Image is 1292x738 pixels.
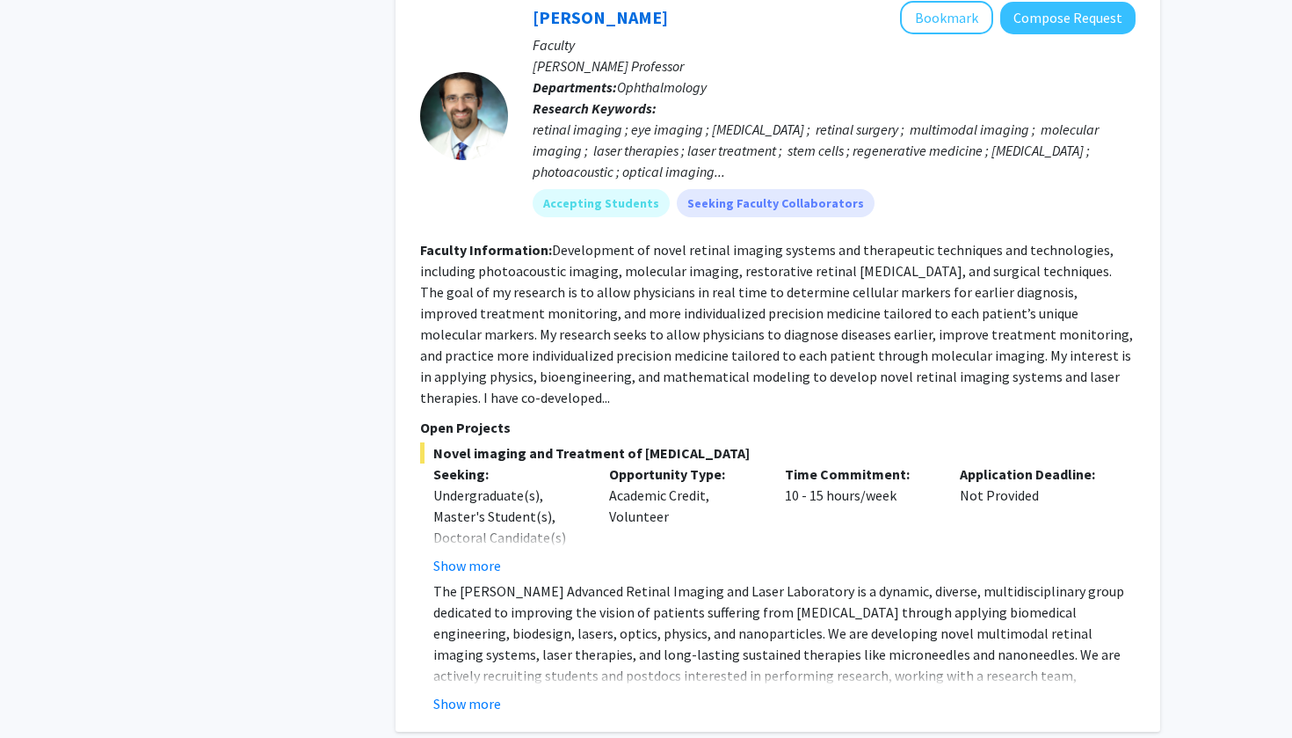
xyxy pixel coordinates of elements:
mat-chip: Seeking Faculty Collaborators [677,189,875,217]
div: 10 - 15 hours/week [772,464,947,576]
p: Seeking: [433,464,583,485]
span: Ophthalmology [617,78,707,96]
button: Add Yannis Paulus to Bookmarks [900,1,993,34]
p: Faculty [533,34,1136,55]
button: Show more [433,555,501,576]
p: Time Commitment: [785,464,934,485]
div: retinal imaging ; eye imaging ; [MEDICAL_DATA] ; retinal surgery ; multimodal imaging ; molecular... [533,119,1136,182]
div: Undergraduate(s), Master's Student(s), Doctoral Candidate(s) (PhD, MD, DMD, PharmD, etc.), Postdo... [433,485,583,696]
p: Application Deadline: [960,464,1109,485]
p: Opportunity Type: [609,464,759,485]
button: Show more [433,693,501,714]
b: Departments: [533,78,617,96]
iframe: Chat [13,659,75,725]
b: Research Keywords: [533,99,657,117]
b: Faculty Information: [420,241,552,259]
p: Open Projects [420,417,1136,438]
p: [PERSON_NAME] Professor [533,55,1136,77]
mat-chip: Accepting Students [533,189,670,217]
a: [PERSON_NAME] [533,6,668,28]
span: Novel imaging and Treatment of [MEDICAL_DATA] [420,442,1136,464]
div: Not Provided [947,464,1122,576]
div: Academic Credit, Volunteer [596,464,772,576]
fg-read-more: Development of novel retinal imaging systems and therapeutic techniques and technologies, includi... [420,241,1133,406]
button: Compose Request to Yannis Paulus [1000,2,1136,34]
